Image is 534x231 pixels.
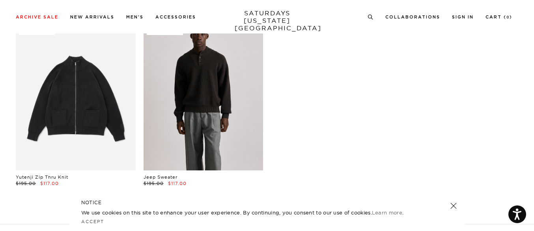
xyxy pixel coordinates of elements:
[506,16,510,19] small: 0
[168,181,187,186] span: $117.00
[16,15,58,19] a: Archive Sale
[126,15,144,19] a: Men's
[81,219,104,224] a: Accept
[144,174,177,180] a: Jeep Sweater
[235,9,300,32] a: SATURDAYS[US_STATE][GEOGRAPHIC_DATA]
[372,209,402,216] a: Learn more
[16,174,68,180] a: Yutenji Zip Thru Knit
[70,15,114,19] a: New Arrivals
[385,15,440,19] a: Collaborations
[40,181,59,186] span: $117.00
[485,15,512,19] a: Cart (0)
[155,15,196,19] a: Accessories
[144,181,164,186] span: $195.00
[452,15,474,19] a: Sign In
[81,199,453,206] h5: NOTICE
[16,181,36,186] span: $195.00
[81,209,425,216] p: We use cookies on this site to enhance your user experience. By continuing, you consent to our us...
